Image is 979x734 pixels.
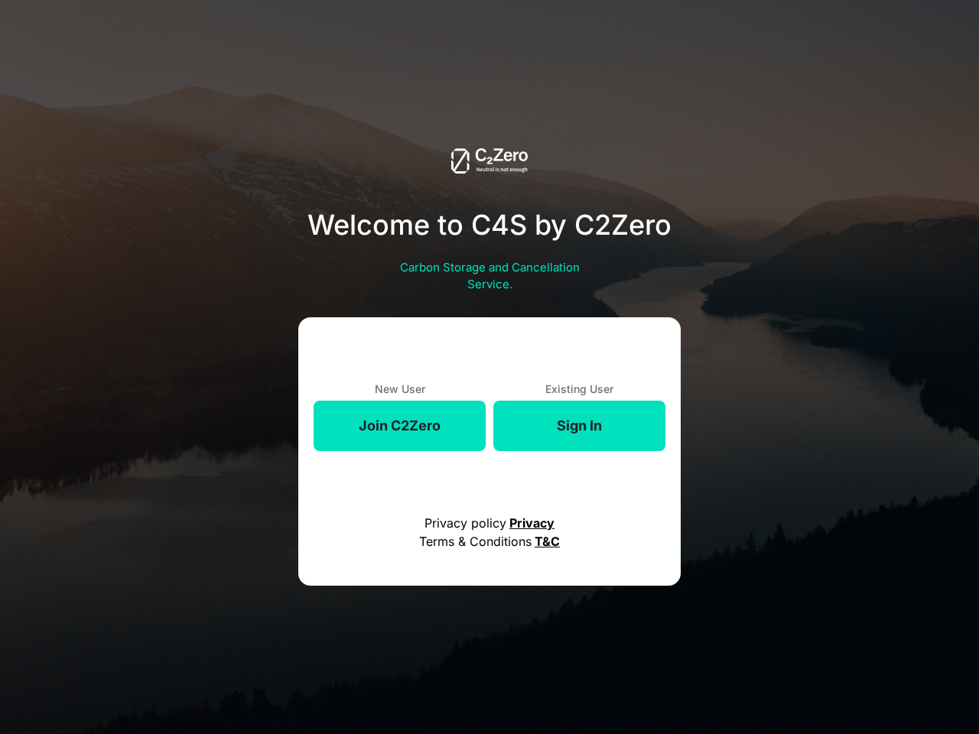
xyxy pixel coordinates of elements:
[307,204,672,245] h2: Welcome to C4S by C2Zero
[493,401,665,451] button: Sign In
[419,534,532,549] span: Terms & Conditions
[398,259,581,294] p: Carbon Storage and Cancellation Service.
[424,515,506,531] span: Privacy policy
[509,515,555,531] a: Privacy
[451,148,528,174] img: c20 logo
[314,401,486,451] button: Join C2Zero
[493,381,665,397] span: Existing User
[314,381,486,397] span: New User
[535,534,560,549] a: T&C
